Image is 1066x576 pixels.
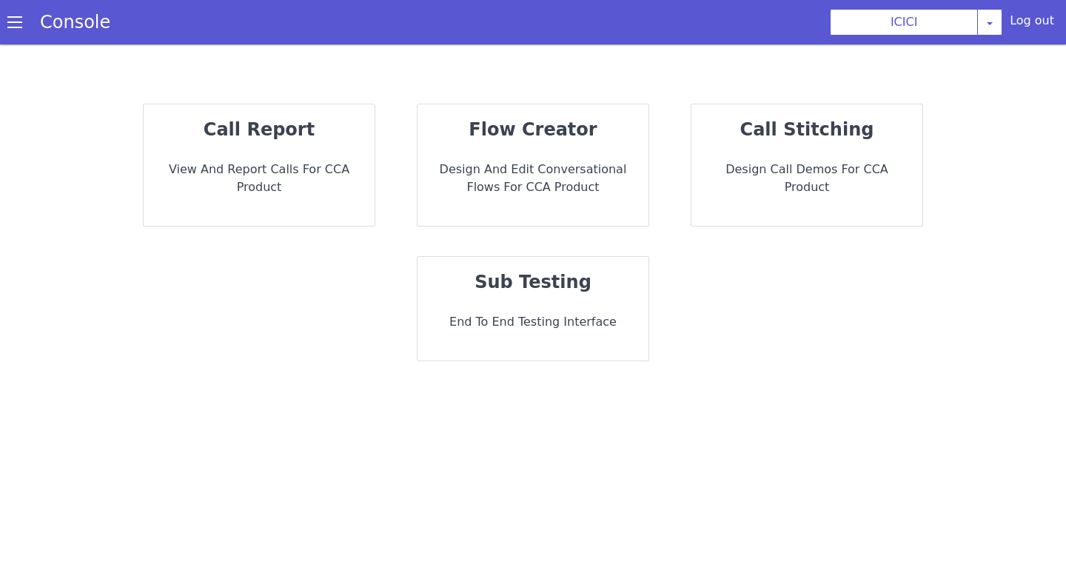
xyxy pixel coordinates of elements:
[429,161,637,196] p: Design and Edit Conversational flows for CCA Product
[1010,12,1054,36] div: Log out
[155,161,363,196] p: View and report calls for CCA Product
[22,12,128,33] a: Console
[469,119,597,140] strong: flow creator
[740,119,874,140] strong: call stitching
[830,9,978,36] button: ICICI
[475,272,591,292] strong: sub testing
[204,119,315,140] strong: call report
[703,161,911,196] p: Design call demos for CCA Product
[429,313,637,331] p: End to End Testing Interface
